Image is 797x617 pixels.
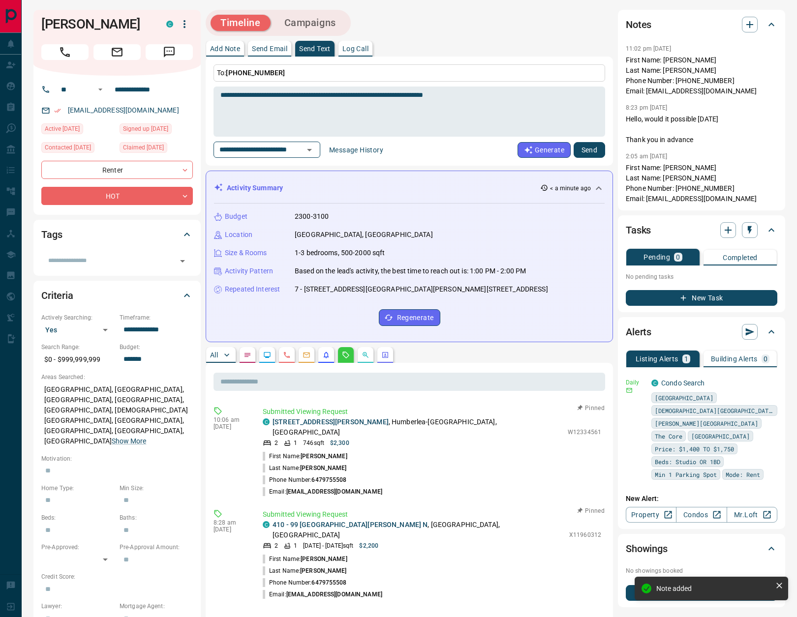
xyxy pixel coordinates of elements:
button: Pinned [577,404,605,412]
button: New Showing [626,585,777,601]
p: Submitted Viewing Request [263,407,601,417]
div: Showings [626,537,777,560]
p: 2 [275,439,278,447]
p: 1 [294,439,297,447]
span: Claimed [DATE] [123,143,164,152]
span: Email [93,44,141,60]
a: [EMAIL_ADDRESS][DOMAIN_NAME] [68,106,179,114]
p: 8:28 am [214,519,248,526]
button: New Task [626,290,777,306]
button: Timeline [211,15,271,31]
svg: Email [626,387,633,394]
div: Fri Aug 21 2020 [120,123,193,137]
p: Submitted Viewing Request [263,509,601,520]
span: [PERSON_NAME][GEOGRAPHIC_DATA] [655,418,758,428]
p: 2 [275,541,278,550]
p: Based on the lead's activity, the best time to reach out is: 1:00 PM - 2:00 PM [295,266,526,276]
p: Phone Number: [263,475,347,484]
svg: Emails [303,351,310,359]
p: Min Size: [120,484,193,493]
p: Actively Searching: [41,313,115,322]
p: Hello, would it possible [DATE] Thank you in advance [626,114,777,145]
a: [STREET_ADDRESS][PERSON_NAME] [273,418,389,426]
span: [PERSON_NAME] [300,567,346,574]
p: Listing Alerts [636,355,678,362]
span: [EMAIL_ADDRESS][DOMAIN_NAME] [286,591,382,598]
p: No showings booked [626,566,777,575]
svg: Email Verified [54,107,61,114]
h1: [PERSON_NAME] [41,16,152,32]
h2: Showings [626,541,668,557]
p: Location [225,230,252,240]
p: [DATE] [214,526,248,533]
h2: Tasks [626,222,651,238]
p: [GEOGRAPHIC_DATA], [GEOGRAPHIC_DATA] [295,230,433,240]
p: 7 - [STREET_ADDRESS][GEOGRAPHIC_DATA][PERSON_NAME][STREET_ADDRESS] [295,284,548,294]
p: All [210,352,218,358]
p: Pending [644,254,670,261]
div: Yes [41,322,115,338]
span: [PERSON_NAME] [301,453,347,460]
p: 2300-3100 [295,211,329,222]
p: [DATE] - [DATE] sqft [303,541,353,550]
a: Mr.Loft [727,507,777,523]
div: Notes [626,13,777,36]
span: The Core [655,431,682,441]
a: Property [626,507,676,523]
div: condos.ca [166,21,173,28]
button: Message History [323,142,389,158]
span: Call [41,44,89,60]
div: Criteria [41,284,193,307]
div: Tasks [626,218,777,242]
p: Log Call [342,45,368,52]
h2: Alerts [626,324,651,340]
p: 746 sqft [303,439,324,447]
p: Email: [263,487,382,496]
span: Price: $1,400 TO $1,750 [655,444,734,454]
p: Search Range: [41,343,115,352]
p: Budget [225,211,247,222]
div: condos.ca [651,380,658,386]
p: Size & Rooms [225,248,267,258]
span: Beds: Studio OR 1BD [655,457,720,467]
button: Regenerate [379,309,440,326]
p: Activity Pattern [225,266,273,276]
p: Timeframe: [120,313,193,322]
a: 410 - 99 [GEOGRAPHIC_DATA][PERSON_NAME] N [273,521,428,529]
button: Open [176,254,189,268]
p: To: [214,64,605,82]
div: condos.ca [263,418,270,425]
p: 8:23 pm [DATE] [626,104,668,111]
button: Pinned [577,506,605,515]
p: $2,300 [330,439,349,447]
div: Sun Aug 10 2025 [41,142,115,156]
p: First Name: [PERSON_NAME] Last Name: [PERSON_NAME] Phone Number: [PHONE_NUMBER] Email: [EMAIL_ADD... [626,163,777,204]
button: Campaigns [275,15,346,31]
h2: Notes [626,17,651,32]
button: Send [574,142,605,158]
span: [GEOGRAPHIC_DATA] [691,431,750,441]
p: Lawyer: [41,602,115,611]
p: 0 [764,355,767,362]
a: Condo Search [661,379,705,387]
svg: Calls [283,351,291,359]
p: 11:02 pm [DATE] [626,45,671,52]
span: Active [DATE] [45,124,80,134]
span: [PERSON_NAME] [300,465,346,471]
a: Condos [676,507,727,523]
p: Activity Summary [227,183,283,193]
p: New Alert: [626,494,777,504]
p: $2,200 [359,541,378,550]
p: Repeated Interest [225,284,280,294]
p: W12334561 [568,428,601,437]
button: Generate [518,142,571,158]
p: First Name: [263,452,347,461]
svg: Requests [342,351,350,359]
span: 6479755508 [311,579,346,586]
p: 1 [684,355,688,362]
p: 0 [676,254,680,261]
span: [DEMOGRAPHIC_DATA][GEOGRAPHIC_DATA] [655,406,774,415]
p: Building Alerts [711,355,758,362]
p: Add Note [210,45,240,52]
div: Alerts [626,320,777,344]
